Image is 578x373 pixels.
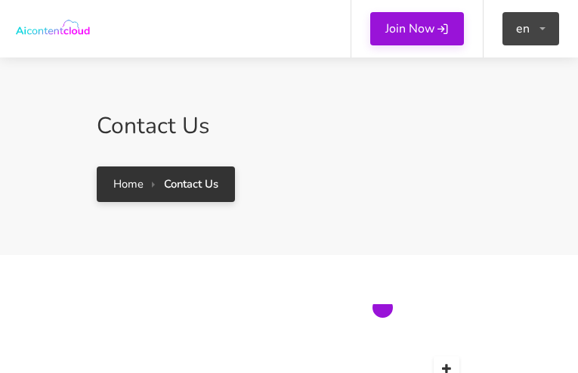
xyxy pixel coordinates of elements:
h2: Contact Us [97,111,482,141]
a: Join Now [370,12,464,45]
a: Home [113,176,144,191]
button: en [502,12,559,45]
li: Contact Us [152,176,218,193]
img: AI Content Cloud - AI Powered Content, Code & Image Generator [15,15,91,42]
span: Join Now [385,20,434,37]
span: en [516,12,533,45]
